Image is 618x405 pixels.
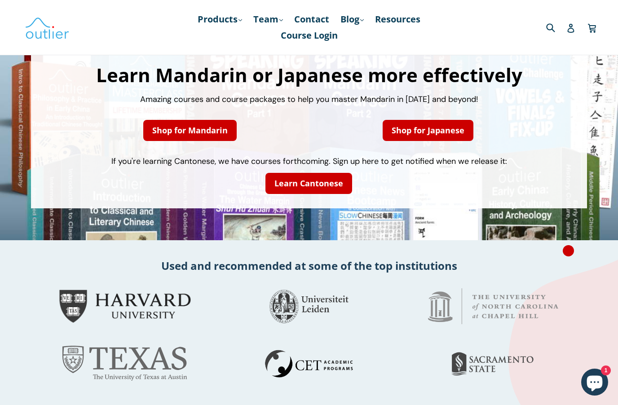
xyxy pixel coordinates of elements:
[193,11,247,27] a: Products
[578,369,611,398] inbox-online-store-chat: Shopify online store chat
[290,11,334,27] a: Contact
[265,173,352,194] a: Learn Cantonese
[143,120,237,141] a: Shop for Mandarin
[336,11,368,27] a: Blog
[383,120,473,141] a: Shop for Japanese
[111,156,507,167] span: If you're learning Cantonese, we have courses forthcoming. Sign up here to get notified when we r...
[371,11,425,27] a: Resources
[276,27,342,44] a: Course Login
[40,66,578,84] h1: Learn Mandarin or Japanese more effectively
[25,14,70,40] img: Outlier Linguistics
[140,94,478,105] span: Amazing courses and course packages to help you master Mandarin in [DATE] and beyond!
[249,11,287,27] a: Team
[544,18,569,36] input: Search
